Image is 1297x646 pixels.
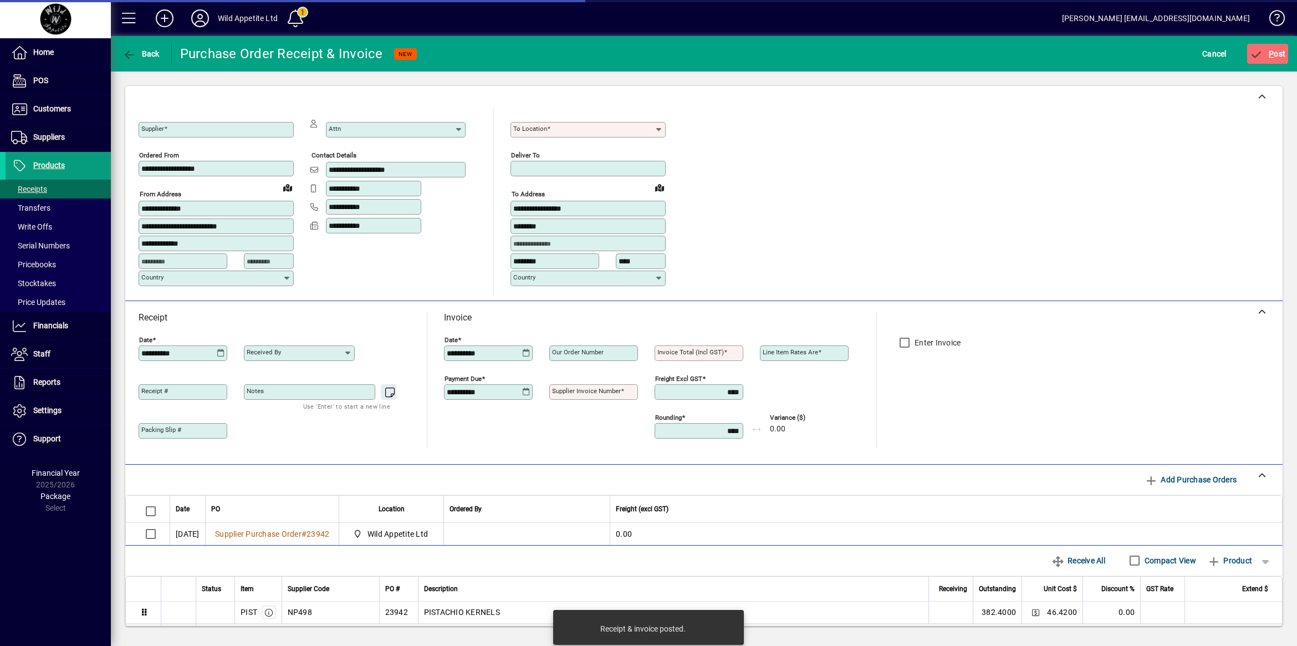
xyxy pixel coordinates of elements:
[655,414,682,421] mat-label: Rounding
[770,425,785,434] span: 0.00
[120,44,162,64] button: Back
[445,375,482,383] mat-label: Payment due
[1101,583,1135,595] span: Discount %
[6,312,111,340] a: Financials
[211,528,333,540] a: Supplier Purchase Order#23942
[657,348,724,356] mat-label: Invoice Total (incl GST)
[513,273,535,281] mat-label: Country
[11,279,56,288] span: Stocktakes
[973,602,1022,624] td: 382.4000
[176,503,200,515] div: Date
[979,583,1016,595] span: Outstanding
[6,425,111,453] a: Support
[33,349,50,358] span: Staff
[180,45,383,63] div: Purchase Order Receipt & Invoice
[32,469,80,477] span: Financial Year
[770,414,836,421] span: Variance ($)
[33,378,60,386] span: Reports
[303,400,390,413] mat-hint: Use 'Enter' to start a new line
[11,298,65,307] span: Price Updates
[147,8,182,28] button: Add
[6,39,111,67] a: Home
[552,348,604,356] mat-label: Our order number
[610,523,1282,545] td: 0.00
[1044,583,1077,595] span: Unit Cost $
[616,503,668,515] span: Freight (excl GST)
[33,133,65,141] span: Suppliers
[170,523,205,545] td: [DATE]
[367,528,428,540] span: Wild Appetite Ltd
[6,217,111,236] a: Write Offs
[552,387,621,395] mat-label: Supplier invoice number
[33,48,54,57] span: Home
[418,602,929,624] td: PISTACHIO KERNELS
[111,44,172,64] app-page-header-button: Back
[6,293,111,312] a: Price Updates
[385,583,400,595] span: PO #
[511,151,540,159] mat-label: Deliver To
[122,49,160,58] span: Back
[1142,555,1196,566] label: Compact View
[211,503,220,515] span: PO
[202,583,221,595] span: Status
[1242,583,1268,595] span: Extend $
[40,492,70,501] span: Package
[307,530,329,538] span: 23942
[6,340,111,368] a: Staff
[33,104,71,113] span: Customers
[33,406,62,415] span: Settings
[11,222,52,231] span: Write Offs
[141,426,181,434] mat-label: Packing Slip #
[211,503,333,515] div: PO
[1261,2,1283,38] a: Knowledge Base
[655,375,702,383] mat-label: Freight excl GST
[33,321,68,330] span: Financials
[11,241,70,250] span: Serial Numbers
[445,336,458,344] mat-label: Date
[279,179,297,196] a: View on map
[11,260,56,269] span: Pricebooks
[33,161,65,170] span: Products
[450,503,604,515] div: Ordered By
[6,274,111,293] a: Stocktakes
[1247,44,1289,64] button: Post
[247,387,264,395] mat-label: Notes
[247,348,281,356] mat-label: Received by
[379,602,418,624] td: 23942
[616,503,1268,515] div: Freight (excl GST)
[1207,552,1252,569] span: Product
[379,503,405,515] span: Location
[6,236,111,255] a: Serial Numbers
[912,337,961,348] label: Enter Invoice
[6,369,111,396] a: Reports
[139,151,179,159] mat-label: Ordered from
[6,397,111,425] a: Settings
[1082,602,1140,624] td: 0.00
[11,204,50,212] span: Transfers
[6,95,111,123] a: Customers
[424,583,458,595] span: Description
[763,348,818,356] mat-label: Line item rates are
[1202,551,1258,571] button: Product
[329,125,341,133] mat-label: Attn
[218,9,278,27] div: Wild Appetite Ltd
[33,434,61,443] span: Support
[215,530,302,538] span: Supplier Purchase Order
[6,199,111,217] a: Transfers
[302,530,307,538] span: #
[651,179,668,196] a: View on map
[399,50,412,58] span: NEW
[1140,470,1241,490] button: Add Purchase Orders
[241,583,254,595] span: Item
[1250,49,1286,58] span: ost
[1269,49,1274,58] span: P
[1047,551,1110,571] button: Receive All
[6,67,111,95] a: POS
[288,583,329,595] span: Supplier Code
[1202,45,1227,63] span: Cancel
[939,583,967,595] span: Receiving
[141,125,164,133] mat-label: Supplier
[241,607,257,618] div: PIST
[600,623,686,634] div: Receipt & invoice posted.
[1199,44,1229,64] button: Cancel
